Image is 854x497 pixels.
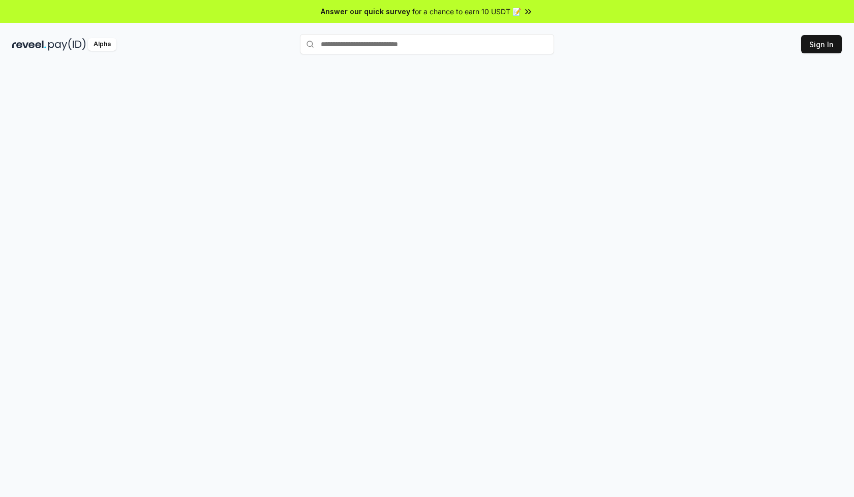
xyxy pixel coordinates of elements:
[12,38,46,51] img: reveel_dark
[321,6,410,17] span: Answer our quick survey
[48,38,86,51] img: pay_id
[412,6,521,17] span: for a chance to earn 10 USDT 📝
[801,35,842,53] button: Sign In
[88,38,116,51] div: Alpha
